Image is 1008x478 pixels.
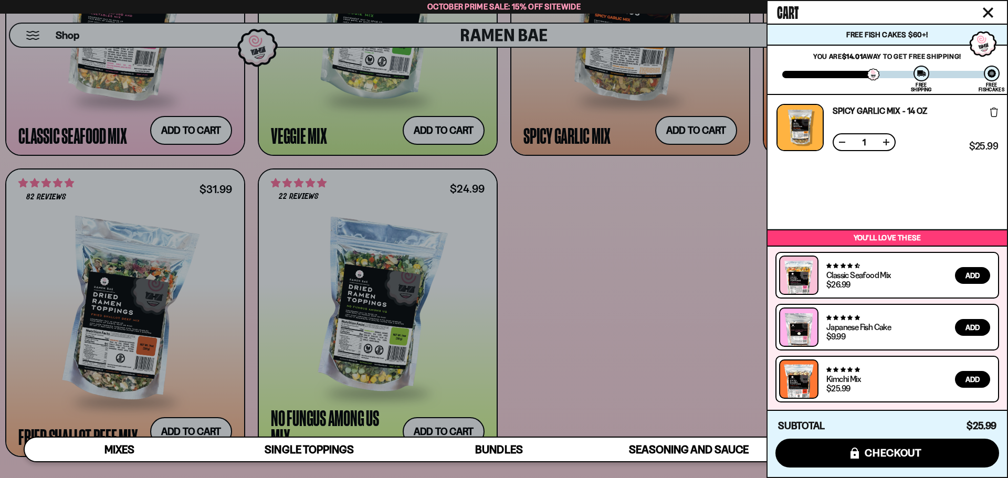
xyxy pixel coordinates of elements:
span: Seasoning and Sauce [629,443,748,456]
span: Add [965,272,980,279]
a: Bundles [404,438,594,461]
a: Japanese Fish Cake [826,322,891,332]
span: 1 [856,138,873,146]
a: Single Toppings [214,438,404,461]
span: October Prime Sale: 15% off Sitewide [427,2,581,12]
span: Add [965,324,980,331]
span: $25.99 [967,420,996,432]
span: Mixes [104,443,134,456]
span: checkout [865,447,922,459]
a: Mixes [25,438,214,461]
div: $25.99 [826,384,850,392]
div: $26.99 [826,280,850,289]
a: Seasoning and Sauce [594,438,783,461]
span: Cart [777,1,799,22]
button: checkout [775,439,999,468]
button: Add [955,319,990,336]
button: Add [955,371,990,388]
div: Free Fishcakes [979,82,1004,92]
a: Kimchi Mix [826,374,860,384]
a: Classic Seafood Mix [826,270,891,280]
button: Close cart [980,5,996,20]
span: 4.77 stars [826,314,859,321]
span: Bundles [475,443,522,456]
span: 4.68 stars [826,262,859,269]
span: Single Toppings [265,443,353,456]
span: Free Fish Cakes $60+! [846,30,928,39]
p: You are away to get Free Shipping! [782,52,992,60]
span: 4.76 stars [826,366,859,373]
div: $9.99 [826,332,845,341]
button: Add [955,267,990,284]
p: You’ll love these [770,233,1004,243]
a: Spicy Garlic Mix - 14 oz [833,107,927,115]
h4: Subtotal [778,421,825,431]
strong: $14.01 [842,52,863,60]
span: Add [965,376,980,383]
span: $25.99 [969,142,998,151]
div: Free Shipping [911,82,931,92]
